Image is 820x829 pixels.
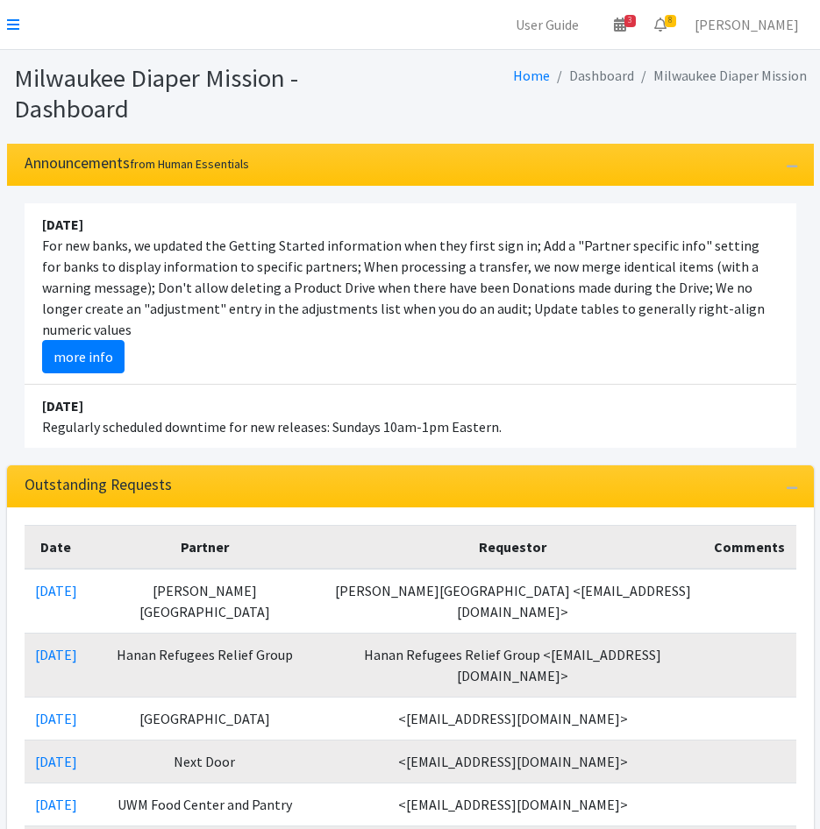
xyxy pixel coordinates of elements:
[322,569,703,634] td: [PERSON_NAME][GEOGRAPHIC_DATA] <[EMAIL_ADDRESS][DOMAIN_NAME]>
[322,740,703,783] td: <[EMAIL_ADDRESS][DOMAIN_NAME]>
[88,634,323,698] td: Hanan Refugees Relief Group
[624,15,636,27] span: 3
[88,698,323,740] td: [GEOGRAPHIC_DATA]
[35,753,77,770] a: [DATE]
[25,385,796,448] li: Regularly scheduled downtime for new releases: Sundays 10am-1pm Eastern.
[502,7,593,42] a: User Guide
[513,67,550,84] a: Home
[550,63,634,89] li: Dashboard
[634,63,807,89] li: Milwaukee Diaper Mission
[35,646,77,663] a: [DATE]
[42,397,83,414] strong: [DATE]
[88,569,323,634] td: [PERSON_NAME][GEOGRAPHIC_DATA]
[88,526,323,570] th: Partner
[25,203,796,385] li: For new banks, we updated the Getting Started information when they first sign in; Add a "Partner...
[322,634,703,698] td: Hanan Refugees Relief Group <[EMAIL_ADDRESS][DOMAIN_NAME]>
[25,154,249,173] h3: Announcements
[600,7,640,42] a: 3
[88,740,323,783] td: Next Door
[665,15,676,27] span: 8
[25,476,172,494] h3: Outstanding Requests
[35,582,77,599] a: [DATE]
[322,698,703,740] td: <[EMAIL_ADDRESS][DOMAIN_NAME]>
[703,526,795,570] th: Comments
[25,526,88,570] th: Date
[640,7,681,42] a: 8
[14,63,404,124] h1: Milwaukee Diaper Mission - Dashboard
[88,783,323,826] td: UWM Food Center and Pantry
[42,340,125,373] a: more info
[322,783,703,826] td: <[EMAIL_ADDRESS][DOMAIN_NAME]>
[42,216,83,233] strong: [DATE]
[130,156,249,172] small: from Human Essentials
[35,710,77,727] a: [DATE]
[35,796,77,813] a: [DATE]
[322,526,703,570] th: Requestor
[681,7,813,42] a: [PERSON_NAME]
